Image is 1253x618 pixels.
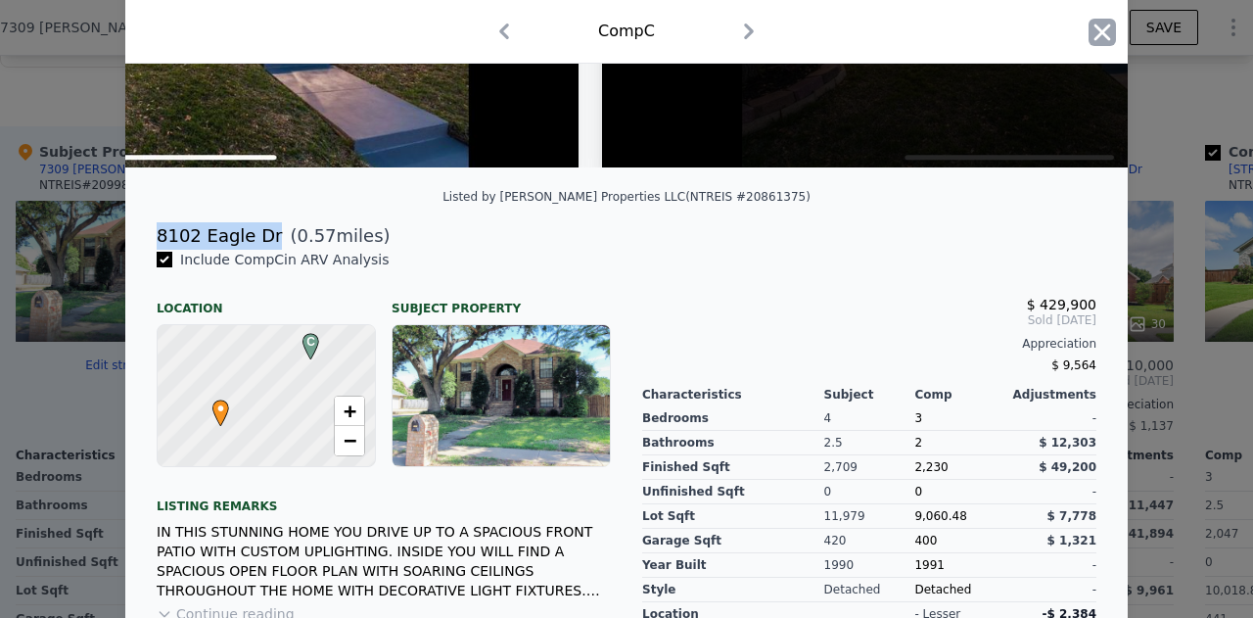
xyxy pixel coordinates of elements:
div: 11,979 [824,504,915,529]
span: $ 12,303 [1039,436,1096,450]
div: 420 [824,529,915,553]
span: 2,230 [914,460,948,474]
a: Zoom out [335,426,364,455]
div: Subject [824,387,915,403]
div: Comp [914,387,1005,403]
div: • [208,400,219,411]
div: 4 [824,406,915,431]
a: Zoom in [335,397,364,426]
div: 8102 Eagle Dr [157,222,282,250]
div: 2.5 [824,431,915,455]
span: 400 [914,534,937,547]
div: Appreciation [642,336,1096,352]
div: Comp C [598,20,655,43]
div: Listing remarks [157,483,611,514]
div: C [298,333,309,345]
div: Bedrooms [642,406,824,431]
span: $ 1,321 [1047,534,1096,547]
div: Finished Sqft [642,455,824,480]
div: Detached [914,578,1005,602]
div: Adjustments [1005,387,1096,403]
span: − [344,428,356,452]
span: $ 9,564 [1051,358,1096,372]
div: - [1005,578,1096,602]
div: Year Built [642,553,824,578]
span: $ 49,200 [1039,460,1096,474]
div: Unfinished Sqft [642,480,824,504]
span: 3 [914,411,922,425]
span: $ 7,778 [1047,509,1096,523]
div: - [1005,480,1096,504]
span: 0.57 [297,225,336,246]
div: 1990 [824,553,915,578]
span: + [344,399,356,423]
div: Location [157,285,376,316]
div: Garage Sqft [642,529,824,553]
div: IN THIS STUNNING HOME YOU DRIVE UP TO A SPACIOUS FRONT PATIO WITH CUSTOM UPLIGHTING. INSIDE YOU W... [157,522,611,600]
span: • [208,394,234,423]
span: Sold [DATE] [642,312,1096,328]
div: - [1005,553,1096,578]
div: Characteristics [642,387,824,403]
div: 0 [824,480,915,504]
div: 1991 [914,553,1005,578]
div: Style [642,578,824,602]
span: $ 429,900 [1027,297,1096,312]
div: Listed by [PERSON_NAME] Properties LLC (NTREIS #20861375) [442,190,811,204]
div: Lot Sqft [642,504,824,529]
span: C [298,333,324,351]
div: Subject Property [392,285,611,316]
span: ( miles) [282,222,390,250]
div: 2,709 [824,455,915,480]
div: Bathrooms [642,431,824,455]
span: 0 [914,485,922,499]
div: 2 [914,431,1005,455]
span: 9,060.48 [914,509,966,523]
div: - [1005,406,1096,431]
div: Detached [824,578,915,602]
span: Include Comp C in ARV Analysis [172,252,397,267]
